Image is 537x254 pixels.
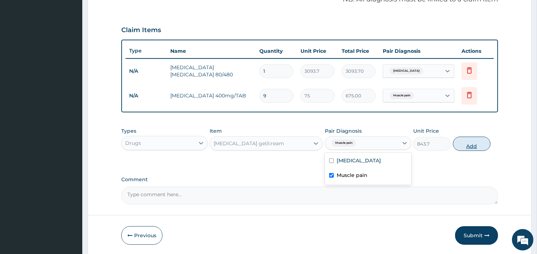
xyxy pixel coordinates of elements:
label: [MEDICAL_DATA] [337,157,381,164]
td: [MEDICAL_DATA] [MEDICAL_DATA] 80/480 [167,60,256,82]
th: Actions [458,44,494,58]
div: Chat with us now [37,40,120,49]
span: Muscle pain [332,139,356,147]
div: Drugs [125,139,141,147]
span: Muscle pain [390,92,414,99]
button: Previous [121,226,162,245]
td: N/A [126,89,167,102]
th: Quantity [256,44,297,58]
button: Submit [455,226,498,245]
td: N/A [126,65,167,78]
label: Muscle pain [337,172,367,179]
label: Types [121,128,136,134]
div: Minimize live chat window [117,4,135,21]
div: [MEDICAL_DATA] gel/cream [214,140,284,147]
th: Name [167,44,256,58]
span: [MEDICAL_DATA] [390,67,423,75]
label: Pair Diagnosis [325,127,362,134]
th: Unit Price [297,44,338,58]
label: Item [210,127,222,134]
label: Comment [121,177,498,183]
h3: Claim Items [121,26,161,34]
textarea: Type your message and hit 'Enter' [4,174,136,199]
th: Total Price [338,44,379,58]
img: d_794563401_company_1708531726252_794563401 [13,36,29,54]
span: We're online! [42,80,99,152]
th: Pair Diagnosis [379,44,458,58]
label: Unit Price [413,127,439,134]
button: Add [453,137,490,151]
td: [MEDICAL_DATA] 400mg/TAB [167,88,256,103]
th: Type [126,44,167,57]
